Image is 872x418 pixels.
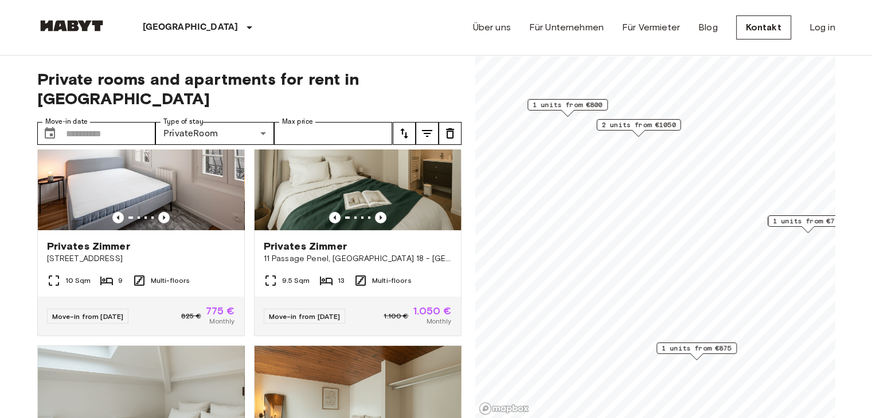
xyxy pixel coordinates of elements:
button: Previous image [112,212,124,223]
button: Previous image [158,212,170,223]
span: Move-in from [DATE] [269,312,341,321]
img: Marketing picture of unit FR-18-004-001-04 [38,93,244,230]
span: Privates Zimmer [47,239,130,253]
span: 10 Sqm [65,275,91,286]
span: 1 units from €875 [662,343,732,353]
button: Choose date [38,122,61,145]
span: Multi-floors [372,275,412,286]
p: [GEOGRAPHIC_DATA] [143,21,238,34]
div: PrivateRoom [155,122,274,145]
img: Marketing picture of unit FR-18-011-001-008 [255,93,461,230]
span: 775 € [206,306,235,316]
span: 9 [118,275,123,286]
button: tune [393,122,416,145]
a: Für Vermieter [622,21,680,34]
span: Privates Zimmer [264,239,347,253]
label: Max price [282,117,313,127]
span: Monthly [209,316,234,326]
span: 1 units from €775 [773,216,843,226]
span: Move-in from [DATE] [52,312,124,321]
label: Type of stay [163,117,204,127]
button: tune [439,122,462,145]
span: 9.5 Sqm [282,275,310,286]
span: Private rooms and apartments for rent in [GEOGRAPHIC_DATA] [37,69,462,108]
span: 1.100 € [384,311,408,321]
button: Previous image [375,212,386,223]
button: Previous image [329,212,341,223]
button: tune [416,122,439,145]
span: 2 units from €1050 [601,120,675,130]
div: Map marker [768,215,848,233]
div: Map marker [596,119,681,137]
label: Move-in date [45,117,88,127]
a: Mapbox logo [479,402,529,415]
span: 1.050 € [413,306,451,316]
span: Monthly [426,316,451,326]
span: 11 Passage Penel, [GEOGRAPHIC_DATA] 18 - [GEOGRAPHIC_DATA] [264,253,452,265]
a: Marketing picture of unit FR-18-011-001-008Previous imagePrevious imagePrivates Zimmer11 Passage ... [254,92,462,336]
a: Log in [810,21,835,34]
span: Multi-floors [151,275,190,286]
div: Map marker [527,99,608,117]
span: [STREET_ADDRESS] [47,253,235,265]
a: Über uns [473,21,511,34]
span: 825 € [181,311,201,321]
span: 1 units from €800 [533,100,603,110]
a: Kontakt [736,15,791,40]
a: Blog [698,21,718,34]
a: Für Unternehmen [529,21,604,34]
a: Marketing picture of unit FR-18-004-001-04Previous imagePrevious imagePrivates Zimmer[STREET_ADDR... [37,92,245,336]
span: 13 [338,275,345,286]
div: Map marker [656,342,737,360]
img: Habyt [37,20,106,31]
